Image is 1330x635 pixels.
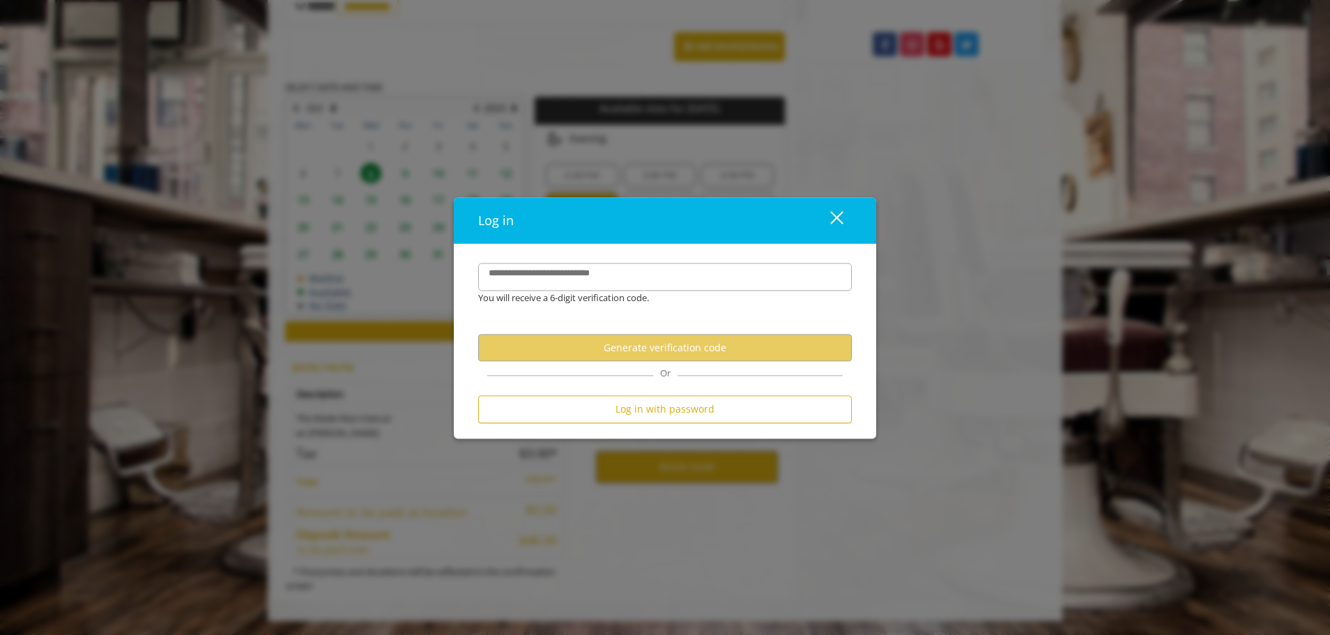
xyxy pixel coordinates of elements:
[478,212,514,229] span: Log in
[468,291,841,305] div: You will receive a 6-digit verification code.
[478,335,852,362] button: Generate verification code
[814,210,842,231] div: close dialog
[478,396,852,423] button: Log in with password
[653,367,678,380] span: Or
[804,206,852,235] button: close dialog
